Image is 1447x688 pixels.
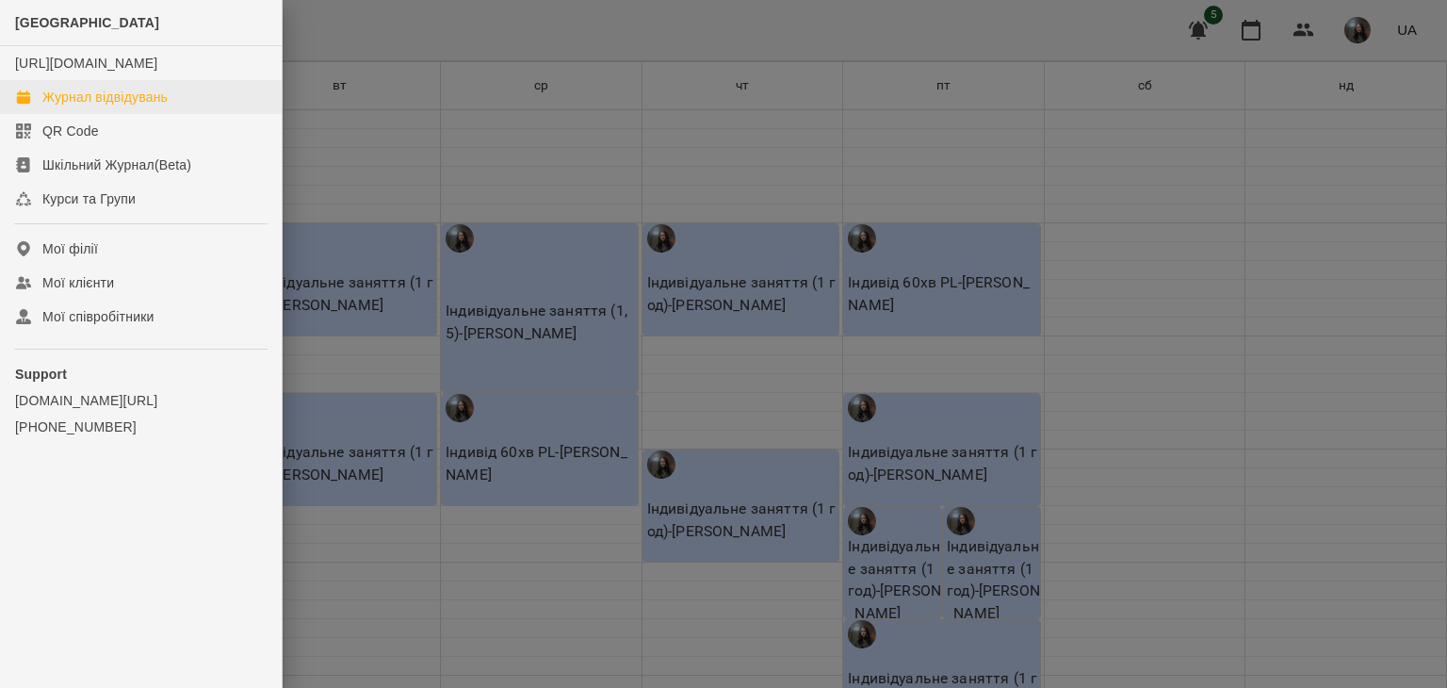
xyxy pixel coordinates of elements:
a: [PHONE_NUMBER] [15,418,267,436]
div: Курси та Групи [42,189,136,208]
span: [GEOGRAPHIC_DATA] [15,15,159,30]
div: QR Code [42,122,99,140]
a: [URL][DOMAIN_NAME] [15,56,157,71]
div: Журнал відвідувань [42,88,168,106]
div: Мої співробітники [42,307,154,326]
a: [DOMAIN_NAME][URL] [15,391,267,410]
div: Мої клієнти [42,273,114,292]
p: Support [15,365,267,384]
div: Мої філії [42,239,98,258]
div: Шкільний Журнал(Beta) [42,156,191,174]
